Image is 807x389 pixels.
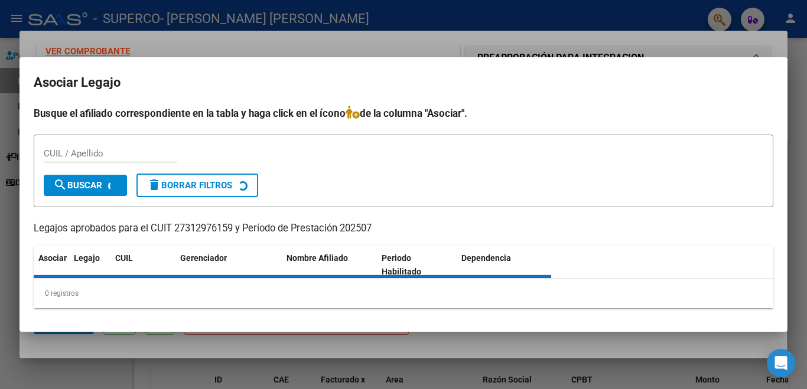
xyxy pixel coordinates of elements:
datatable-header-cell: Asociar [34,246,69,285]
mat-icon: delete [147,178,161,192]
button: Borrar Filtros [136,174,258,197]
datatable-header-cell: Dependencia [457,246,552,285]
span: Periodo Habilitado [382,253,421,276]
span: Legajo [74,253,100,263]
span: Nombre Afiliado [287,253,348,263]
datatable-header-cell: Nombre Afiliado [282,246,377,285]
p: Legajos aprobados para el CUIT 27312976159 y Período de Prestación 202507 [34,221,773,236]
datatable-header-cell: Gerenciador [175,246,282,285]
span: Buscar [53,180,102,191]
span: Gerenciador [180,253,227,263]
h4: Busque el afiliado correspondiente en la tabla y haga click en el ícono de la columna "Asociar". [34,106,773,121]
span: Borrar Filtros [147,180,232,191]
span: CUIL [115,253,133,263]
div: Open Intercom Messenger [767,349,795,377]
datatable-header-cell: Legajo [69,246,110,285]
datatable-header-cell: Periodo Habilitado [377,246,457,285]
mat-icon: search [53,178,67,192]
span: Asociar [38,253,67,263]
button: Buscar [44,175,127,196]
datatable-header-cell: CUIL [110,246,175,285]
div: 0 registros [34,279,773,308]
h2: Asociar Legajo [34,71,773,94]
span: Dependencia [461,253,511,263]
